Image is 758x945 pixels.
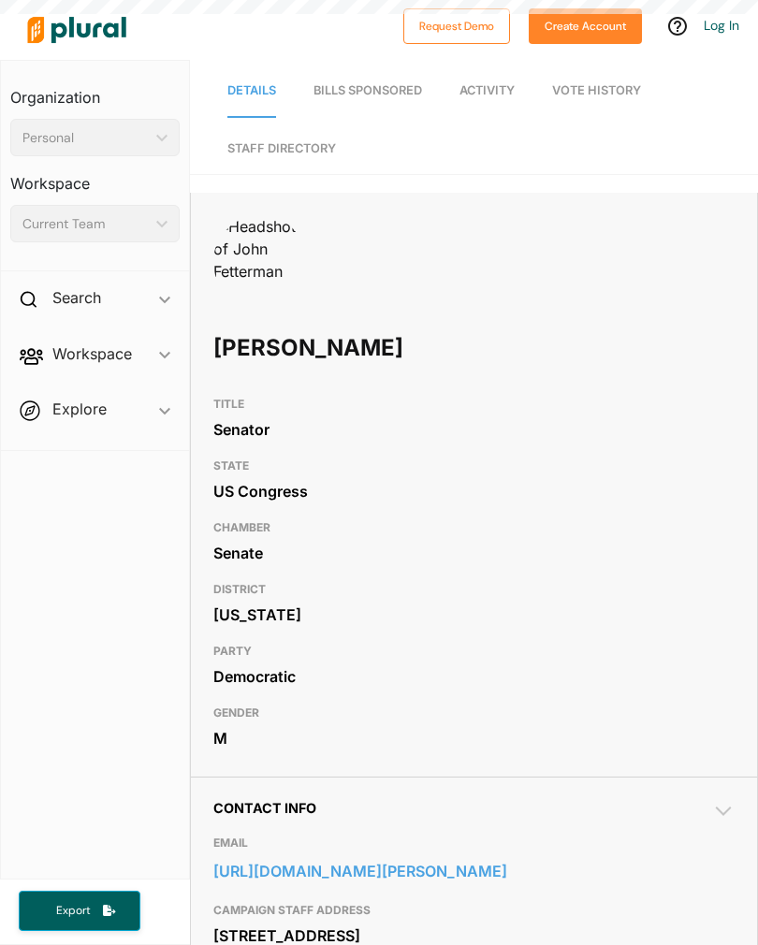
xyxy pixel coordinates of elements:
span: Export [43,903,103,919]
a: Staff Directory [227,123,336,174]
h1: [PERSON_NAME] [213,320,526,376]
span: Bills Sponsored [313,83,422,97]
h3: TITLE [213,393,735,415]
div: Senate [213,539,735,567]
h3: CHAMBER [213,516,735,539]
img: Headshot of John Fetterman [213,215,307,283]
h3: Organization [10,70,180,111]
span: Contact Info [213,800,316,816]
a: Bills Sponsored [313,65,422,118]
div: Senator [213,415,735,443]
a: Vote History [552,65,641,118]
h3: STATE [213,455,735,477]
h3: PARTY [213,640,735,662]
button: Export [19,891,140,931]
div: [US_STATE] [213,601,735,629]
span: Details [227,83,276,97]
a: Log In [704,17,739,34]
div: US Congress [213,477,735,505]
a: [URL][DOMAIN_NAME][PERSON_NAME] [213,857,735,885]
a: Activity [459,65,515,118]
div: M [213,724,735,752]
div: Current Team [22,214,149,234]
div: Democratic [213,662,735,691]
a: Details [227,65,276,118]
a: Create Account [529,15,642,35]
div: Personal [22,128,149,148]
a: Request Demo [403,15,510,35]
h3: EMAIL [213,832,735,854]
button: Request Demo [403,8,510,44]
span: Vote History [552,83,641,97]
h3: DISTRICT [213,578,735,601]
h3: Workspace [10,156,180,197]
h2: Search [52,287,101,308]
h3: CAMPAIGN STAFF ADDRESS [213,899,735,922]
span: Activity [459,83,515,97]
button: Create Account [529,8,642,44]
h3: GENDER [213,702,735,724]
